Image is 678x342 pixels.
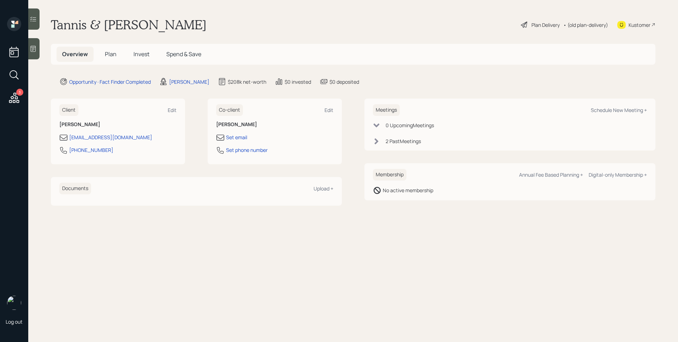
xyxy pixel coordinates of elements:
h6: Meetings [373,104,400,116]
div: Kustomer [629,21,650,29]
div: [PERSON_NAME] [169,78,209,85]
span: Invest [133,50,149,58]
h6: [PERSON_NAME] [59,122,177,128]
div: No active membership [383,187,433,194]
div: $0 deposited [329,78,359,85]
div: Set phone number [226,146,268,154]
div: • (old plan-delivery) [563,21,608,29]
h1: Tannis & [PERSON_NAME] [51,17,207,33]
div: Opportunity · Fact Finder Completed [69,78,151,85]
div: Schedule New Meeting + [591,107,647,113]
div: Set email [226,134,247,141]
div: $0 invested [285,78,311,85]
span: Overview [62,50,88,58]
div: Digital-only Membership + [589,171,647,178]
img: james-distasi-headshot.png [7,296,21,310]
div: 3 [16,89,23,96]
div: [EMAIL_ADDRESS][DOMAIN_NAME] [69,134,152,141]
h6: [PERSON_NAME] [216,122,333,128]
div: 2 Past Meeting s [386,137,421,145]
span: Spend & Save [166,50,201,58]
div: Plan Delivery [531,21,560,29]
h6: Co-client [216,104,243,116]
div: [PHONE_NUMBER] [69,146,113,154]
div: Upload + [314,185,333,192]
div: $208k net-worth [228,78,266,85]
div: Edit [168,107,177,113]
div: 0 Upcoming Meeting s [386,122,434,129]
div: Annual Fee Based Planning + [519,171,583,178]
span: Plan [105,50,117,58]
h6: Documents [59,183,91,194]
div: Edit [325,107,333,113]
div: Log out [6,318,23,325]
h6: Client [59,104,78,116]
h6: Membership [373,169,406,181]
